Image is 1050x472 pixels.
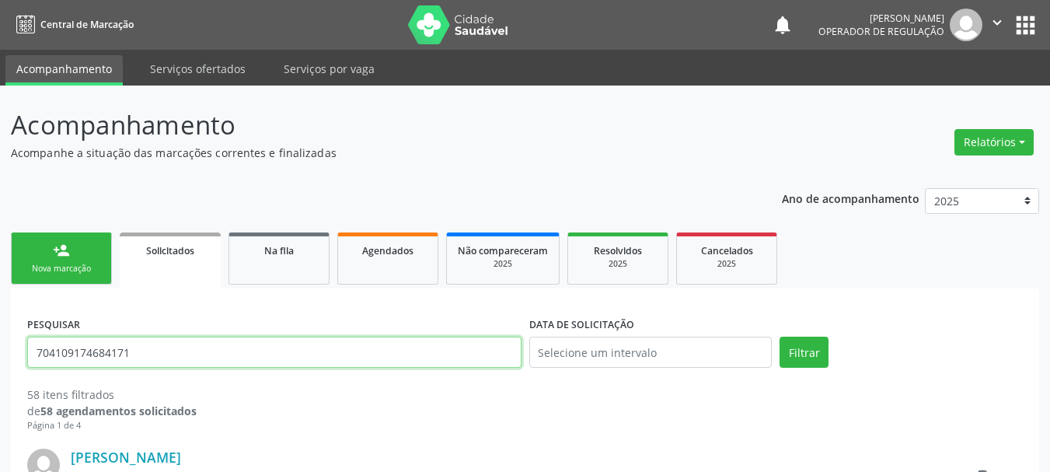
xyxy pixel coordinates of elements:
[954,129,1034,156] button: Relatórios
[780,337,828,368] button: Filtrar
[458,258,548,270] div: 2025
[11,145,731,161] p: Acompanhe a situação das marcações correntes e finalizadas
[27,313,80,337] label: PESQUISAR
[273,55,385,82] a: Serviços por vaga
[579,258,657,270] div: 2025
[818,12,944,25] div: [PERSON_NAME]
[1012,12,1039,39] button: apps
[40,404,197,418] strong: 58 agendamentos solicitados
[982,9,1012,41] button: 
[772,14,794,36] button: notifications
[701,244,753,257] span: Cancelados
[71,449,181,466] a: [PERSON_NAME]
[40,18,134,31] span: Central de Marcação
[688,258,766,270] div: 2025
[362,244,413,257] span: Agendados
[529,337,773,368] input: Selecione um intervalo
[782,188,919,208] p: Ano de acompanhamento
[818,25,944,38] span: Operador de regulação
[264,244,294,257] span: Na fila
[594,244,642,257] span: Resolvidos
[989,14,1006,31] i: 
[27,386,1023,403] div: 58 itens filtrados
[27,403,1023,419] div: de
[11,12,134,37] a: Central de Marcação
[53,242,70,259] div: person_add
[146,244,194,257] span: Solicitados
[5,55,123,86] a: Acompanhamento
[11,106,731,145] p: Acompanhamento
[458,244,548,257] span: Não compareceram
[529,313,634,337] label: DATA DE SOLICITAÇÃO
[23,263,100,274] div: Nova marcação
[27,337,522,368] input: Nome, CNS
[27,419,1023,432] div: Página 1 de 4
[950,9,982,41] img: img
[139,55,256,82] a: Serviços ofertados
